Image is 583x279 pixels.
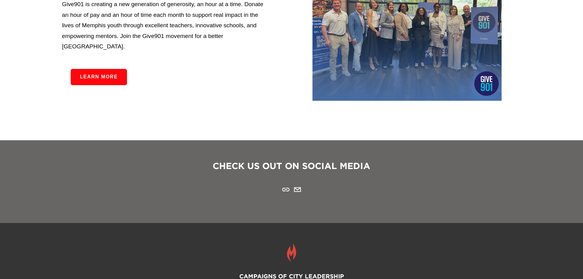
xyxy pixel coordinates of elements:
a: breunna@cityleadership.org [294,186,301,193]
a: URL [282,186,290,193]
a: Learn more [71,69,127,85]
h3: CHECK US OUT ON SOCIAL MEDIA [158,160,425,172]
